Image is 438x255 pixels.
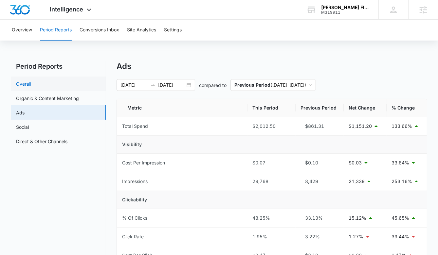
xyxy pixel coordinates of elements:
div: 8,429 [301,178,338,185]
td: Visibility [117,136,427,154]
h1: Ads [117,61,131,71]
p: 133.66% [392,123,412,130]
div: $0.07 [253,159,290,166]
th: Net Change [344,99,387,117]
p: 15.12% [349,214,367,222]
input: Start date [120,81,148,89]
a: Direct & Other Channels [16,138,67,145]
a: Overall [16,80,31,87]
button: Period Reports [40,20,72,41]
a: Organic & Content Marketing [16,95,79,102]
th: This Period [247,99,296,117]
p: $0.03 [349,159,362,166]
div: $861.31 [301,123,338,130]
div: $2,012.50 [253,123,290,130]
button: Site Analytics [127,20,156,41]
span: Intelligence [50,6,83,13]
p: 39.44% [392,233,410,240]
div: account id [321,10,369,15]
p: 253.16% [392,178,412,185]
input: End date [158,81,185,89]
button: Conversions Inbox [80,20,119,41]
button: Overview [12,20,32,41]
div: % Of Clicks [122,214,147,222]
th: Previous Period [296,99,344,117]
div: 29,768 [253,178,290,185]
div: Total Spend [122,123,148,130]
div: account name [321,5,369,10]
p: compared to [199,82,227,89]
span: ( [DATE] – [DATE] ) [234,79,312,91]
div: 3.22% [301,233,338,240]
p: 21,339 [349,178,365,185]
a: Social [16,124,29,130]
span: to [150,82,155,88]
p: 45.65% [392,214,410,222]
div: $0.10 [301,159,338,166]
h2: Period Reports [11,61,106,71]
div: Cost Per Impression [122,159,165,166]
div: Click Rate [122,233,144,240]
a: Ads [16,109,25,116]
p: Previous Period [234,82,270,88]
td: Clickability [117,191,427,209]
th: Metric [117,99,247,117]
div: 1.95% [253,233,290,240]
div: 33.13% [301,214,338,222]
p: 33.84% [392,159,410,166]
div: Impressions [122,178,148,185]
span: swap-right [150,82,155,88]
p: $1,151.20 [349,123,372,130]
th: % Change [387,99,427,117]
p: 1.27% [349,233,364,240]
div: 48.25% [253,214,290,222]
button: Settings [164,20,182,41]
